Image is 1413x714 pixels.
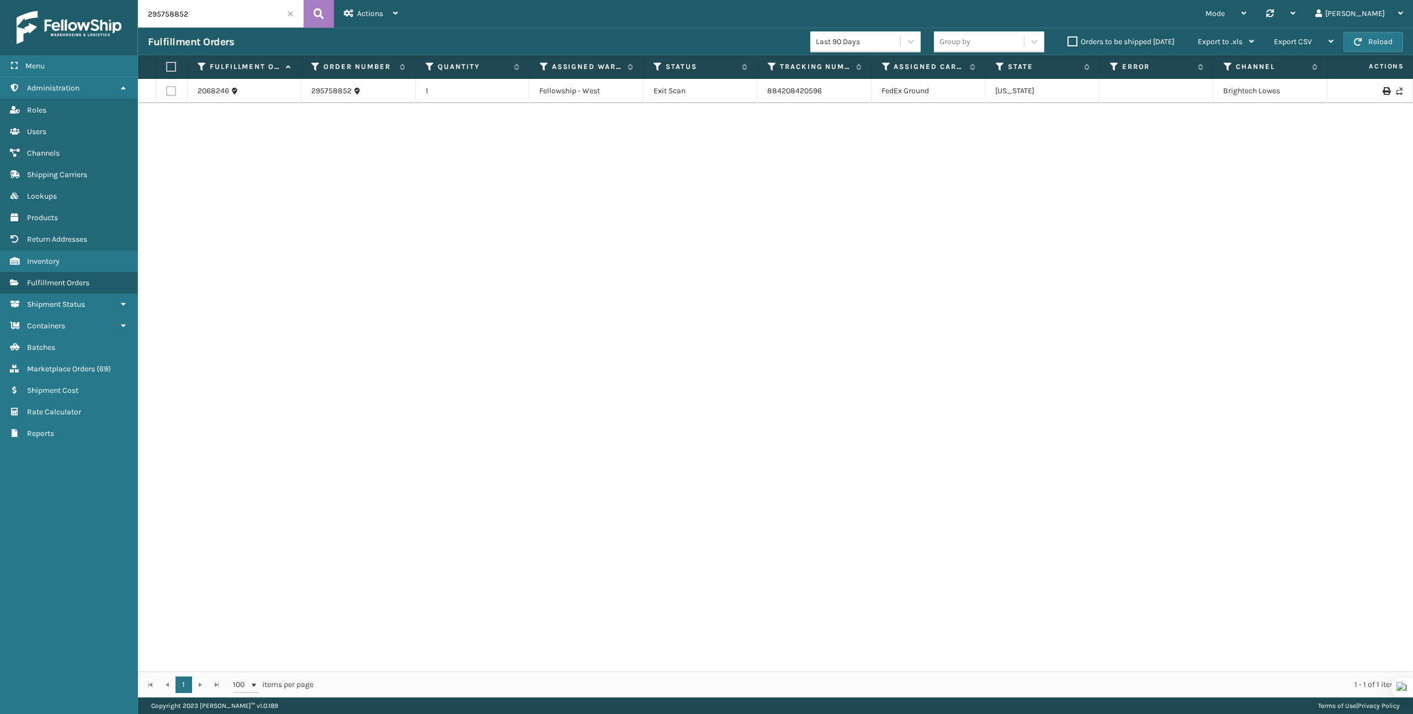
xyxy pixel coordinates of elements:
[27,235,87,244] span: Return Addresses
[27,321,65,331] span: Containers
[872,79,986,103] td: FedEx Ground
[1358,702,1400,710] a: Privacy Policy
[27,83,79,93] span: Administration
[25,61,45,71] span: Menu
[311,86,352,97] a: 295758852
[1318,697,1400,714] div: |
[17,11,121,44] img: logo
[1318,702,1356,710] a: Terms of Use
[27,343,55,352] span: Batches
[27,191,57,201] span: Lookups
[233,676,314,693] span: items per page
[97,364,111,374] span: ( 69 )
[323,62,394,72] label: Order Number
[27,364,95,374] span: Marketplace Orders
[27,213,58,222] span: Products
[357,9,383,18] span: Actions
[416,79,530,103] td: 1
[176,676,192,693] a: 1
[939,36,970,47] div: Group by
[27,127,46,136] span: Users
[438,62,508,72] label: Quantity
[1331,57,1411,76] span: Actions
[780,62,851,72] label: Tracking Number
[816,36,901,47] div: Last 90 Days
[985,79,1099,103] td: [US_STATE]
[1396,87,1403,95] i: Never Shipped
[151,697,278,714] p: Copyright 2023 [PERSON_NAME]™ v 1.0.189
[1067,37,1175,46] label: Orders to be shipped [DATE]
[27,105,46,115] span: Roles
[233,679,249,690] span: 100
[27,300,85,309] span: Shipment Status
[148,35,234,49] h3: Fulfillment Orders
[27,278,89,287] span: Fulfillment Orders
[1008,62,1079,72] label: State
[767,86,822,95] a: 884208420596
[27,170,87,179] span: Shipping Carriers
[894,62,964,72] label: Assigned Carrier Service
[27,257,60,266] span: Inventory
[329,679,1401,690] div: 1 - 1 of 1 items
[1213,79,1327,103] td: Brightech Lowes
[1122,62,1193,72] label: Error
[552,62,623,72] label: Assigned Warehouse
[644,79,758,103] td: Exit Scan
[1274,37,1312,46] span: Export CSV
[210,62,280,72] label: Fulfillment Order Id
[198,86,229,97] a: 2068246
[529,79,644,103] td: Fellowship - West
[27,386,78,395] span: Shipment Cost
[1343,32,1403,52] button: Reload
[1205,9,1225,18] span: Mode
[1383,87,1389,95] i: Print Label
[1236,62,1306,72] label: Channel
[27,407,81,417] span: Rate Calculator
[1198,37,1242,46] span: Export to .xls
[27,148,60,158] span: Channels
[666,62,736,72] label: Status
[27,429,54,438] span: Reports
